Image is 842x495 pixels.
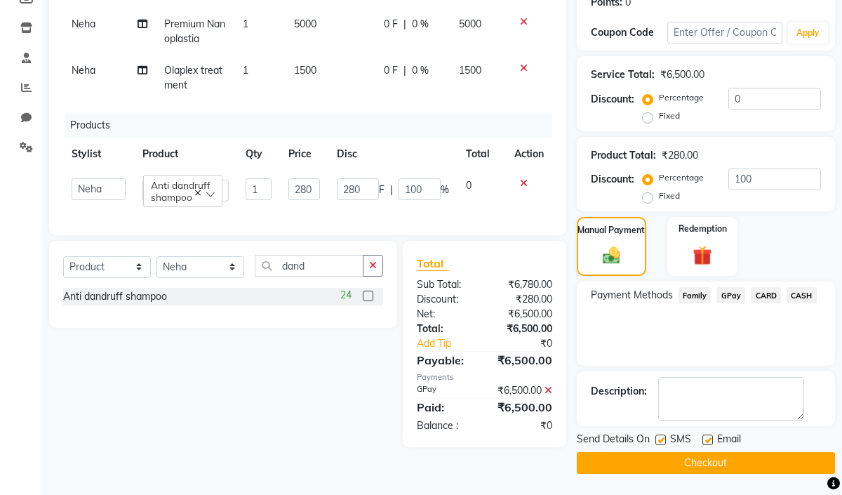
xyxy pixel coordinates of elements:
span: F [379,183,385,197]
div: Sub Total: [406,277,484,292]
div: ₹0 [484,418,562,433]
span: 0 F [384,17,398,32]
span: | [390,183,393,197]
span: Neha [72,18,95,30]
div: Paid: [406,399,484,416]
span: 0 F [384,63,398,78]
img: _gift.svg [687,244,719,268]
div: Net: [406,307,484,322]
input: Search or Scan [255,255,363,277]
a: Add Tip [406,336,497,351]
div: Discount: [591,92,634,107]
span: 5000 [294,18,316,30]
th: Qty [237,138,281,170]
img: _cash.svg [597,245,627,266]
span: Email [717,432,741,449]
th: Action [506,138,552,170]
span: CARD [751,287,781,303]
label: Redemption [679,223,727,235]
div: Anti dandruff shampoo [63,289,167,304]
span: | [403,63,406,78]
span: CASH [787,287,817,303]
div: ₹6,500.00 [484,322,562,336]
div: ₹6,500.00 [484,307,562,322]
label: Fixed [659,110,680,122]
span: Anti dandruff shampoo [151,179,210,203]
input: Enter Offer / Coupon Code [667,22,782,44]
div: Total: [406,322,484,336]
span: | [403,17,406,32]
div: Payable: [406,352,484,369]
span: 1 [243,64,248,77]
label: Percentage [659,91,704,104]
div: GPay [406,383,484,398]
span: Premium Nanoplastia [164,18,225,45]
span: 1 [243,18,248,30]
th: Total [457,138,506,170]
div: Discount: [591,172,634,187]
label: Percentage [659,171,704,184]
span: Total [417,256,449,271]
span: Send Details On [577,432,650,449]
label: Fixed [659,190,680,202]
div: Products [65,112,563,138]
span: Olaplex treatment [164,64,222,91]
div: ₹6,780.00 [484,277,562,292]
div: ₹0 [497,336,563,351]
div: Balance : [406,418,484,433]
span: 0 [466,179,472,192]
span: 1500 [294,64,316,77]
th: Price [280,138,328,170]
div: Payments [417,371,552,383]
div: Coupon Code [591,25,667,40]
div: Description: [591,384,647,399]
span: Neha [72,64,95,77]
div: Discount: [406,292,484,307]
div: ₹6,500.00 [660,67,704,82]
span: GPay [716,287,745,303]
th: Stylist [63,138,134,170]
div: Service Total: [591,67,655,82]
th: Product [134,138,236,170]
span: SMS [670,432,691,449]
button: Checkout [577,452,835,474]
span: 0 % [412,63,429,78]
div: ₹6,500.00 [484,352,562,369]
div: ₹6,500.00 [484,399,562,416]
button: Apply [788,22,828,44]
span: Payment Methods [591,288,673,303]
span: 0 % [412,17,429,32]
span: % [441,183,449,197]
span: 24 [340,288,352,303]
div: ₹6,500.00 [484,383,562,398]
span: 5000 [459,18,481,30]
div: Product Total: [591,148,656,163]
th: Disc [328,138,457,170]
span: Family [679,287,711,303]
span: 1500 [459,64,481,77]
div: ₹280.00 [662,148,698,163]
label: Manual Payment [577,224,645,237]
div: ₹280.00 [484,292,562,307]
